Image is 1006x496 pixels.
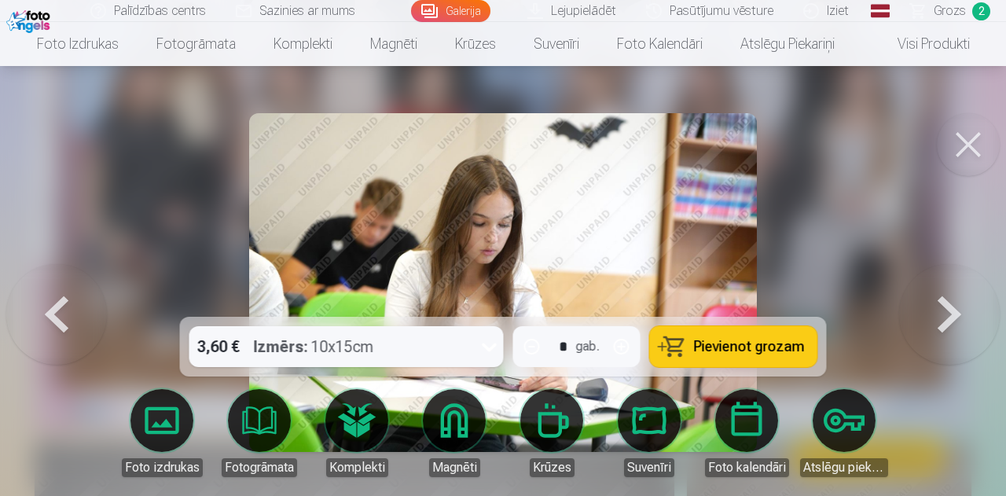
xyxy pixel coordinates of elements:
strong: Izmērs : [254,336,308,358]
a: Atslēgu piekariņi [800,389,888,477]
a: Magnēti [410,389,498,477]
a: Suvenīri [605,389,693,477]
div: gab. [576,337,600,356]
div: 10x15cm [254,326,374,367]
img: /fa1 [6,6,54,33]
a: Foto kalendāri [598,22,721,66]
div: Fotogrāmata [222,458,297,477]
div: Komplekti [326,458,388,477]
div: Magnēti [429,458,480,477]
a: Foto izdrukas [18,22,138,66]
a: Fotogrāmata [215,389,303,477]
div: Foto izdrukas [122,458,203,477]
span: Pievienot grozam [694,340,805,354]
div: Krūzes [530,458,575,477]
a: Foto kalendāri [703,389,791,477]
span: Grozs [934,2,966,20]
a: Suvenīri [515,22,598,66]
a: Fotogrāmata [138,22,255,66]
div: Foto kalendāri [705,458,789,477]
span: 2 [972,2,990,20]
a: Komplekti [313,389,401,477]
a: Visi produkti [854,22,989,66]
a: Komplekti [255,22,351,66]
div: Atslēgu piekariņi [800,458,888,477]
div: Suvenīri [624,458,674,477]
a: Foto izdrukas [118,389,206,477]
a: Magnēti [351,22,436,66]
div: 3,60 € [189,326,248,367]
a: Atslēgu piekariņi [721,22,854,66]
a: Krūzes [508,389,596,477]
button: Pievienot grozam [650,326,817,367]
a: Krūzes [436,22,515,66]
